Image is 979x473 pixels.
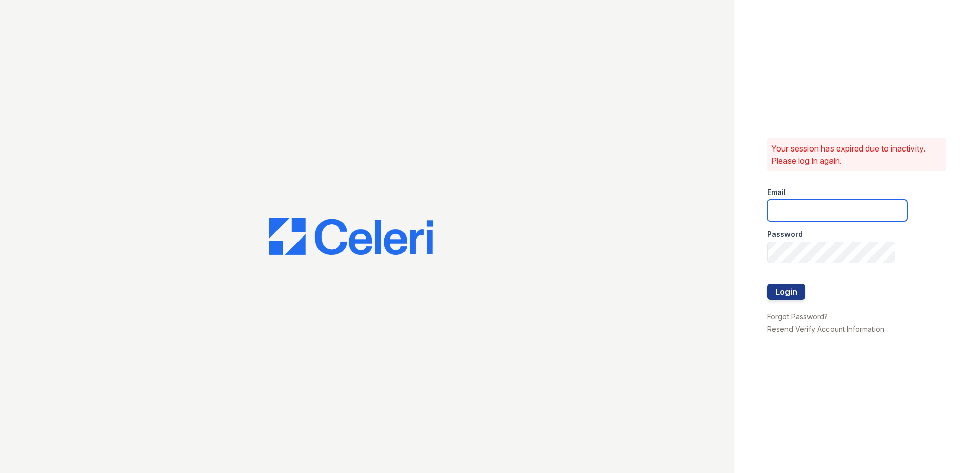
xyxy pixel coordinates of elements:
label: Password [767,229,803,240]
button: Login [767,284,805,300]
a: Resend Verify Account Information [767,325,884,333]
label: Email [767,187,786,198]
img: CE_Logo_Blue-a8612792a0a2168367f1c8372b55b34899dd931a85d93a1a3d3e32e68fde9ad4.png [269,218,433,255]
a: Forgot Password? [767,312,828,321]
p: Your session has expired due to inactivity. Please log in again. [771,142,942,167]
